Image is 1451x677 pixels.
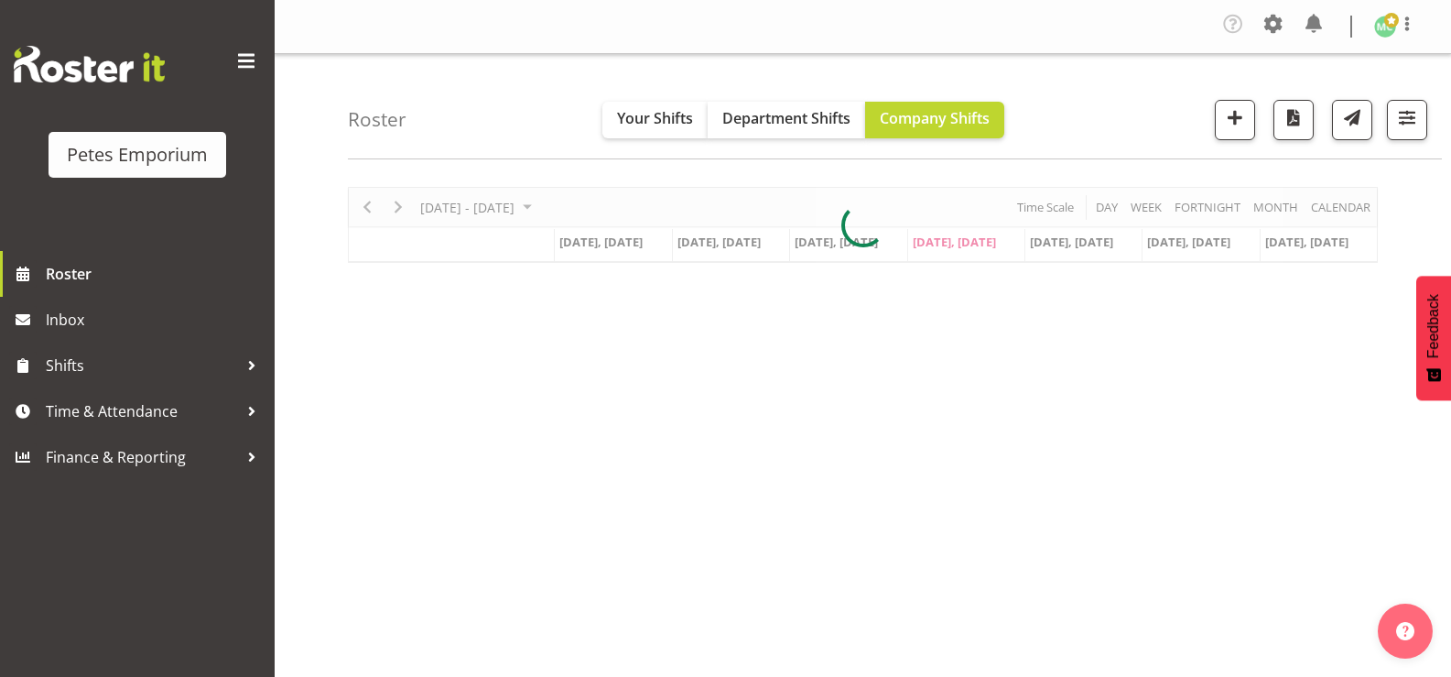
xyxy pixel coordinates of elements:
button: Add a new shift [1215,100,1255,140]
span: Department Shifts [722,108,850,128]
div: Petes Emporium [67,141,208,169]
img: melissa-cowen2635.jpg [1374,16,1396,38]
span: Roster [46,260,265,288]
button: Download a PDF of the roster according to the set date range. [1273,100,1314,140]
button: Send a list of all shifts for the selected filtered period to all rostered employees. [1332,100,1372,140]
button: Your Shifts [602,102,708,138]
button: Company Shifts [865,102,1004,138]
span: Company Shifts [880,108,990,128]
button: Department Shifts [708,102,865,138]
span: Time & Attendance [46,398,238,425]
span: Inbox [46,306,265,333]
span: Feedback [1425,294,1442,358]
img: Rosterit website logo [14,46,165,82]
button: Filter Shifts [1387,100,1427,140]
span: Finance & Reporting [46,443,238,471]
h4: Roster [348,109,406,130]
button: Feedback - Show survey [1416,276,1451,400]
span: Shifts [46,352,238,379]
img: help-xxl-2.png [1396,622,1414,640]
span: Your Shifts [617,108,693,128]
